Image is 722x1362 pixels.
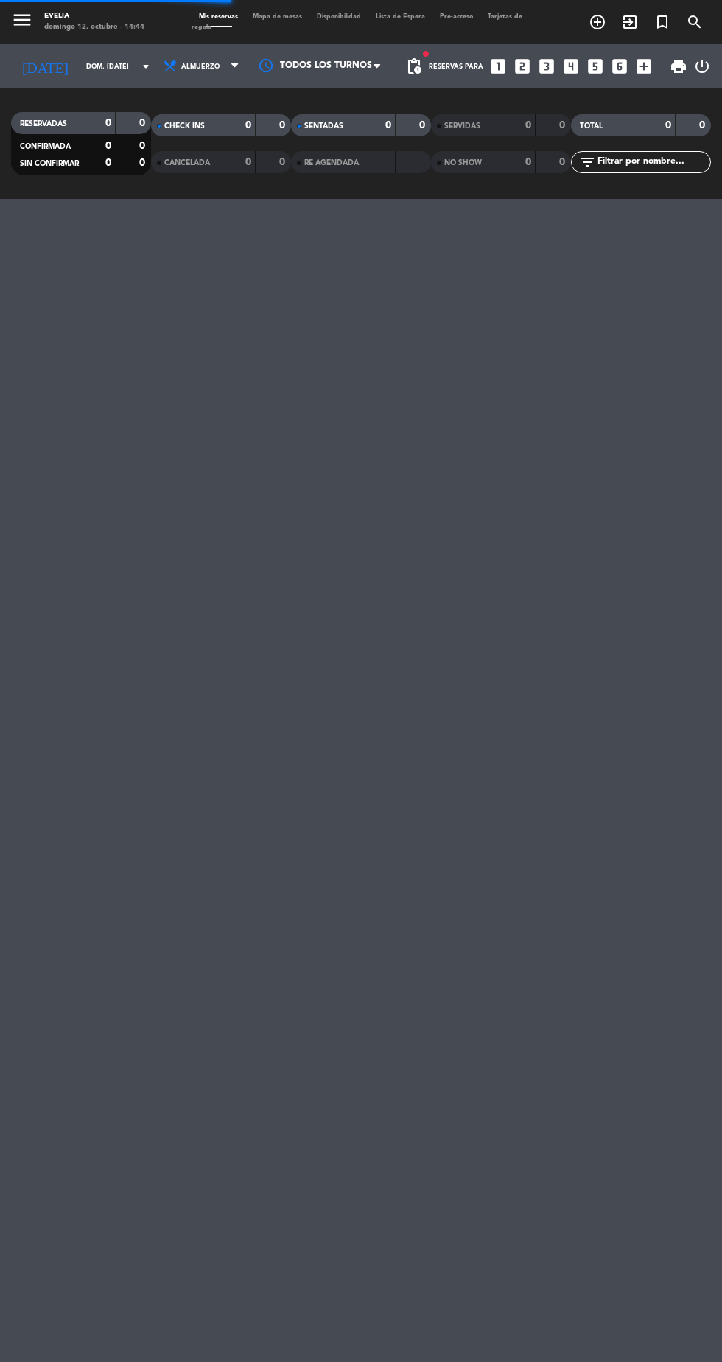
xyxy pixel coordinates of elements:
strong: 0 [385,120,391,130]
strong: 0 [105,158,111,168]
span: Disponibilidad [309,13,368,20]
strong: 0 [419,120,428,130]
i: [DATE] [11,52,79,81]
strong: 0 [105,118,111,128]
strong: 0 [245,157,251,167]
span: SENTADAS [304,122,343,130]
i: add_box [634,57,653,76]
span: Pre-acceso [432,13,480,20]
strong: 0 [699,120,708,130]
span: Mis reservas [192,13,245,20]
span: NO SHOW [444,159,482,167]
span: fiber_manual_record [421,49,430,58]
button: menu [11,9,33,35]
div: LOG OUT [693,44,711,88]
span: CONFIRMADA [20,143,71,150]
i: search [686,13,704,31]
span: SIN CONFIRMAR [20,160,79,167]
strong: 0 [139,118,148,128]
strong: 0 [665,120,671,130]
i: exit_to_app [621,13,639,31]
strong: 0 [525,157,531,167]
strong: 0 [105,141,111,151]
span: CANCELADA [164,159,210,167]
strong: 0 [279,120,288,130]
i: add_circle_outline [589,13,606,31]
span: Almuerzo [181,63,220,71]
span: TOTAL [580,122,603,130]
i: turned_in_not [653,13,671,31]
span: RESERVADAS [20,120,67,128]
span: Mapa de mesas [245,13,309,20]
span: SERVIDAS [444,122,480,130]
span: pending_actions [405,57,423,75]
span: Reservas para [429,63,483,71]
input: Filtrar por nombre... [596,154,710,170]
i: looks_3 [537,57,556,76]
span: print [670,57,687,75]
strong: 0 [559,120,568,130]
strong: 0 [279,157,288,167]
i: filter_list [578,153,596,171]
i: power_settings_new [693,57,711,75]
i: arrow_drop_down [137,57,155,75]
strong: 0 [139,158,148,168]
div: domingo 12. octubre - 14:44 [44,22,144,33]
strong: 0 [139,141,148,151]
i: looks_one [488,57,508,76]
i: menu [11,9,33,31]
span: Lista de Espera [368,13,432,20]
i: looks_6 [610,57,629,76]
div: Evelia [44,11,144,22]
strong: 0 [525,120,531,130]
i: looks_two [513,57,532,76]
span: RE AGENDADA [304,159,359,167]
i: looks_5 [586,57,605,76]
strong: 0 [559,157,568,167]
i: looks_4 [561,57,581,76]
strong: 0 [245,120,251,130]
span: CHECK INS [164,122,205,130]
